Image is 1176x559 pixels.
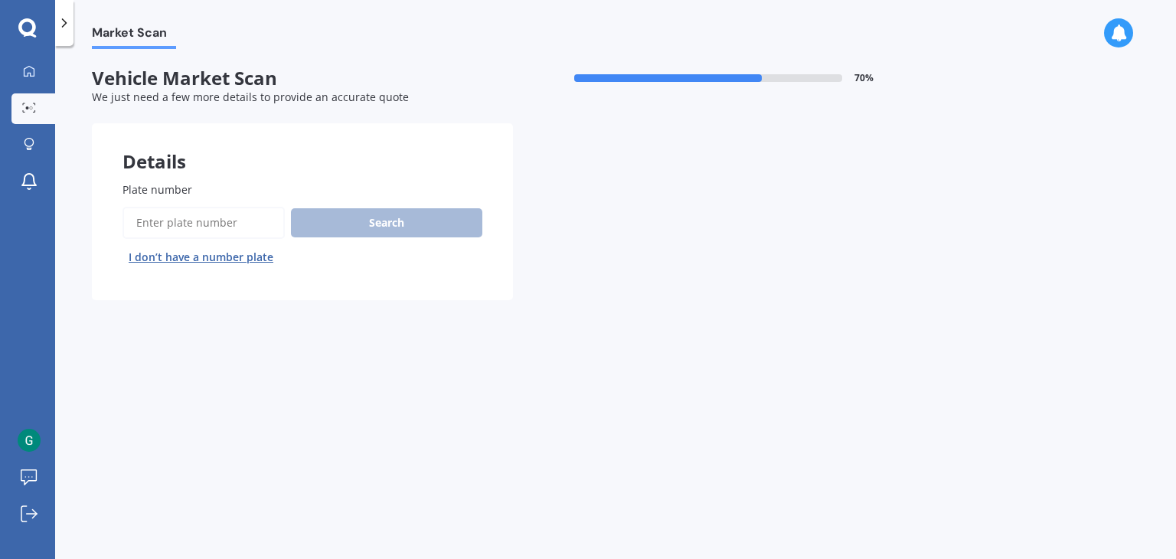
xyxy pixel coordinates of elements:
span: 70 % [854,73,874,83]
button: I don’t have a number plate [122,245,279,270]
input: Enter plate number [122,207,285,239]
span: Vehicle Market Scan [92,67,513,90]
span: Plate number [122,182,192,197]
span: We just need a few more details to provide an accurate quote [92,90,409,104]
span: Market Scan [92,25,176,46]
img: ACg8ocKz5yke0xa7IzLK6rtV3FZTQ9RMFkiv3j23vX1AS7M85Jo4RA=s96-c [18,429,41,452]
div: Details [92,123,513,169]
